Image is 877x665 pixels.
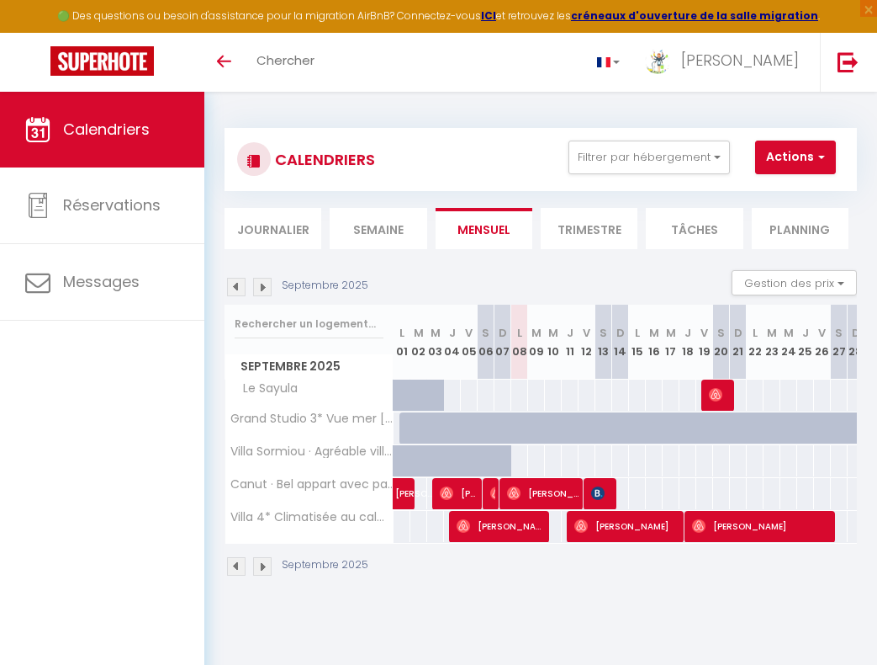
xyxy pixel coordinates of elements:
th: 18 [679,305,696,380]
th: 09 [528,305,545,380]
h3: CALENDRIERS [271,141,375,178]
th: 03 [427,305,444,380]
img: ... [645,48,670,74]
a: créneaux d'ouverture de la salle migration [571,8,818,23]
th: 10 [545,305,562,380]
li: Journalier [225,208,321,249]
abbr: M [784,325,794,341]
abbr: J [684,325,691,341]
abbr: J [449,325,456,341]
abbr: M [666,325,676,341]
abbr: D [616,325,625,341]
th: 12 [579,305,595,380]
abbr: L [753,325,758,341]
th: 19 [696,305,713,380]
abbr: M [414,325,424,341]
span: Réservations [63,194,161,215]
span: [PERSON_NAME] [457,510,547,542]
span: Grand Studio 3* Vue mer [GEOGRAPHIC_DATA] [228,412,396,425]
th: 02 [410,305,427,380]
abbr: L [635,325,640,341]
abbr: D [852,325,860,341]
th: 27 [831,305,848,380]
abbr: M [431,325,441,341]
p: Septembre 2025 [282,278,368,294]
th: 13 [595,305,612,380]
span: Canut · Bel appart avec parking, 150 m du vieux port, 50m2 [228,478,396,491]
th: 01 [394,305,410,380]
th: 07 [494,305,511,380]
span: Calendriers [63,119,150,140]
button: Gestion des prix [732,270,857,295]
abbr: M [548,325,558,341]
th: 11 [562,305,579,380]
abbr: S [717,325,725,341]
th: 17 [663,305,679,380]
span: [PERSON_NAME] [692,510,832,542]
a: Chercher [244,33,327,92]
span: Septembre 2025 [225,354,393,379]
th: 16 [646,305,663,380]
li: Semaine [330,208,426,249]
button: Filtrer par hébergement [568,141,730,174]
button: Actions [755,141,836,174]
th: 14 [612,305,629,380]
span: Chercher [256,51,314,69]
abbr: D [734,325,742,341]
span: Villa Sormiou · Agréable villa avec piscine [228,445,396,458]
th: 04 [444,305,461,380]
abbr: J [802,325,809,341]
li: Mensuel [436,208,532,249]
span: [PERSON_NAME] [440,477,479,509]
li: Trimestre [541,208,637,249]
li: Planning [752,208,848,249]
span: [PERSON_NAME] [591,477,614,509]
abbr: S [600,325,607,341]
abbr: L [399,325,404,341]
p: Septembre 2025 [282,557,368,573]
abbr: V [583,325,590,341]
input: Rechercher un logement... [235,309,383,339]
li: Tâches [646,208,742,249]
span: [PERSON_NAME] [507,477,580,509]
th: 22 [747,305,763,380]
span: [PERSON_NAME] [681,50,799,71]
span: Messages [63,271,140,292]
th: 25 [797,305,814,380]
abbr: M [649,325,659,341]
th: 15 [629,305,646,380]
span: [PERSON_NAME] [574,510,681,542]
abbr: J [567,325,573,341]
a: ICI [481,8,496,23]
span: [PERSON_NAME] [395,469,434,501]
th: 05 [461,305,478,380]
span: [PERSON_NAME] [709,379,732,411]
abbr: S [835,325,843,341]
th: 20 [713,305,730,380]
span: Villa 4* Climatisée au calme proche mer et vignes [228,511,396,524]
span: [PERSON_NAME] [490,477,496,509]
a: [PERSON_NAME] [387,478,404,510]
th: 21 [730,305,747,380]
abbr: L [517,325,522,341]
a: ... [PERSON_NAME] [632,33,820,92]
th: 26 [814,305,831,380]
abbr: V [700,325,708,341]
abbr: V [465,325,473,341]
abbr: M [531,325,542,341]
abbr: V [818,325,826,341]
th: 24 [780,305,797,380]
abbr: S [482,325,489,341]
abbr: M [767,325,777,341]
span: Le Sayula [228,380,302,398]
th: 28 [848,305,864,380]
img: Super Booking [50,46,154,76]
th: 06 [478,305,494,380]
th: 23 [763,305,780,380]
abbr: D [499,325,507,341]
th: 08 [511,305,528,380]
img: logout [837,51,859,72]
